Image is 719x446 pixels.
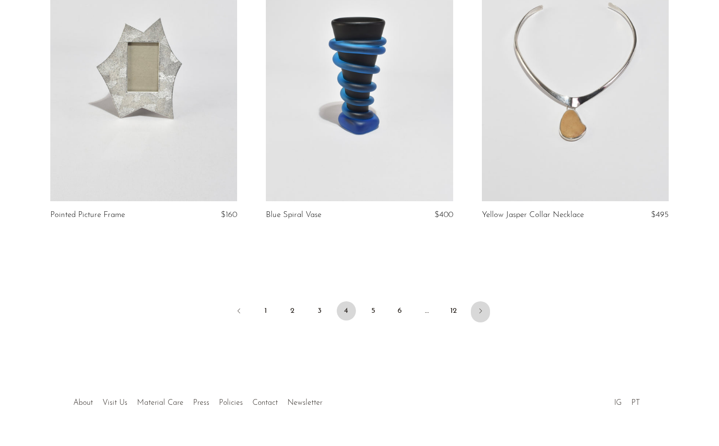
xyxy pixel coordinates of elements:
a: 5 [364,301,383,320]
a: 3 [310,301,329,320]
a: Policies [219,399,243,407]
a: About [73,399,93,407]
a: Next [471,301,490,322]
a: 1 [256,301,275,320]
ul: Social Medias [609,391,645,410]
ul: Quick links [68,391,327,410]
span: $160 [221,211,237,219]
a: Contact [252,399,278,407]
span: … [417,301,436,320]
a: 6 [390,301,410,320]
a: Visit Us [103,399,127,407]
span: 4 [337,301,356,320]
span: $400 [434,211,453,219]
a: Blue Spiral Vase [266,211,321,219]
a: Pointed Picture Frame [50,211,125,219]
a: 12 [444,301,463,320]
a: Yellow Jasper Collar Necklace [482,211,584,219]
a: Previous [229,301,249,322]
a: Press [193,399,209,407]
span: $495 [651,211,669,219]
a: 2 [283,301,302,320]
a: Material Care [137,399,183,407]
a: IG [614,399,622,407]
a: PT [631,399,640,407]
